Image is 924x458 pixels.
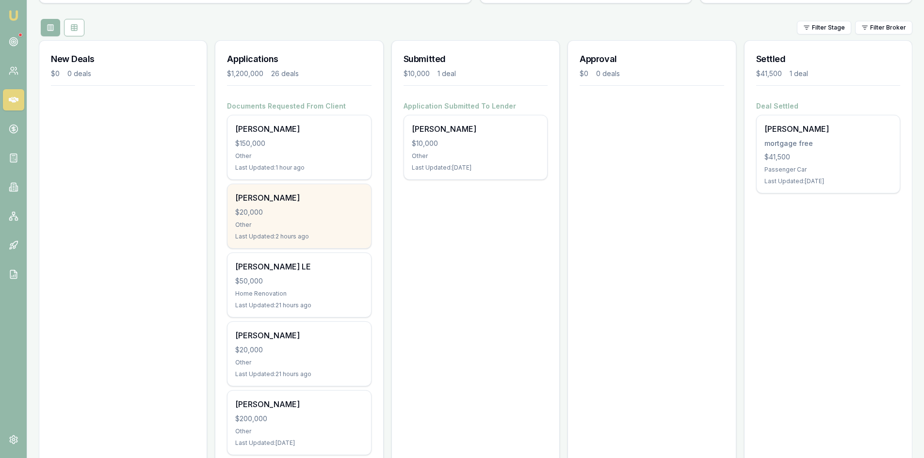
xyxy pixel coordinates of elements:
[404,52,548,66] h3: Submitted
[227,69,263,79] div: $1,200,000
[235,414,363,424] div: $200,000
[855,21,912,34] button: Filter Broker
[235,427,363,435] div: Other
[8,10,19,21] img: emu-icon-u.png
[764,166,892,174] div: Passenger Car
[404,101,548,111] h4: Application Submitted To Lender
[797,21,851,34] button: Filter Stage
[235,139,363,148] div: $150,000
[51,52,195,66] h3: New Deals
[235,439,363,447] div: Last Updated: [DATE]
[235,398,363,410] div: [PERSON_NAME]
[596,69,620,79] div: 0 deals
[271,69,299,79] div: 26 deals
[412,139,539,148] div: $10,000
[235,330,363,341] div: [PERSON_NAME]
[235,345,363,355] div: $20,000
[235,123,363,135] div: [PERSON_NAME]
[756,69,782,79] div: $41,500
[235,276,363,286] div: $50,000
[235,221,363,229] div: Other
[235,290,363,298] div: Home Renovation
[764,152,892,162] div: $41,500
[235,359,363,366] div: Other
[235,301,363,309] div: Last Updated: 21 hours ago
[235,233,363,240] div: Last Updated: 2 hours ago
[756,101,900,111] h4: Deal Settled
[580,69,588,79] div: $0
[235,192,363,204] div: [PERSON_NAME]
[812,24,845,32] span: Filter Stage
[756,52,900,66] h3: Settled
[438,69,456,79] div: 1 deal
[235,152,363,160] div: Other
[235,164,363,172] div: Last Updated: 1 hour ago
[235,261,363,272] div: [PERSON_NAME] LE
[67,69,91,79] div: 0 deals
[580,52,724,66] h3: Approval
[764,123,892,135] div: [PERSON_NAME]
[227,52,371,66] h3: Applications
[412,152,539,160] div: Other
[235,370,363,378] div: Last Updated: 21 hours ago
[235,207,363,217] div: $20,000
[870,24,906,32] span: Filter Broker
[404,69,430,79] div: $10,000
[764,177,892,185] div: Last Updated: [DATE]
[790,69,808,79] div: 1 deal
[412,123,539,135] div: [PERSON_NAME]
[227,101,371,111] h4: Documents Requested From Client
[51,69,60,79] div: $0
[412,164,539,172] div: Last Updated: [DATE]
[764,139,892,148] div: mortgage free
